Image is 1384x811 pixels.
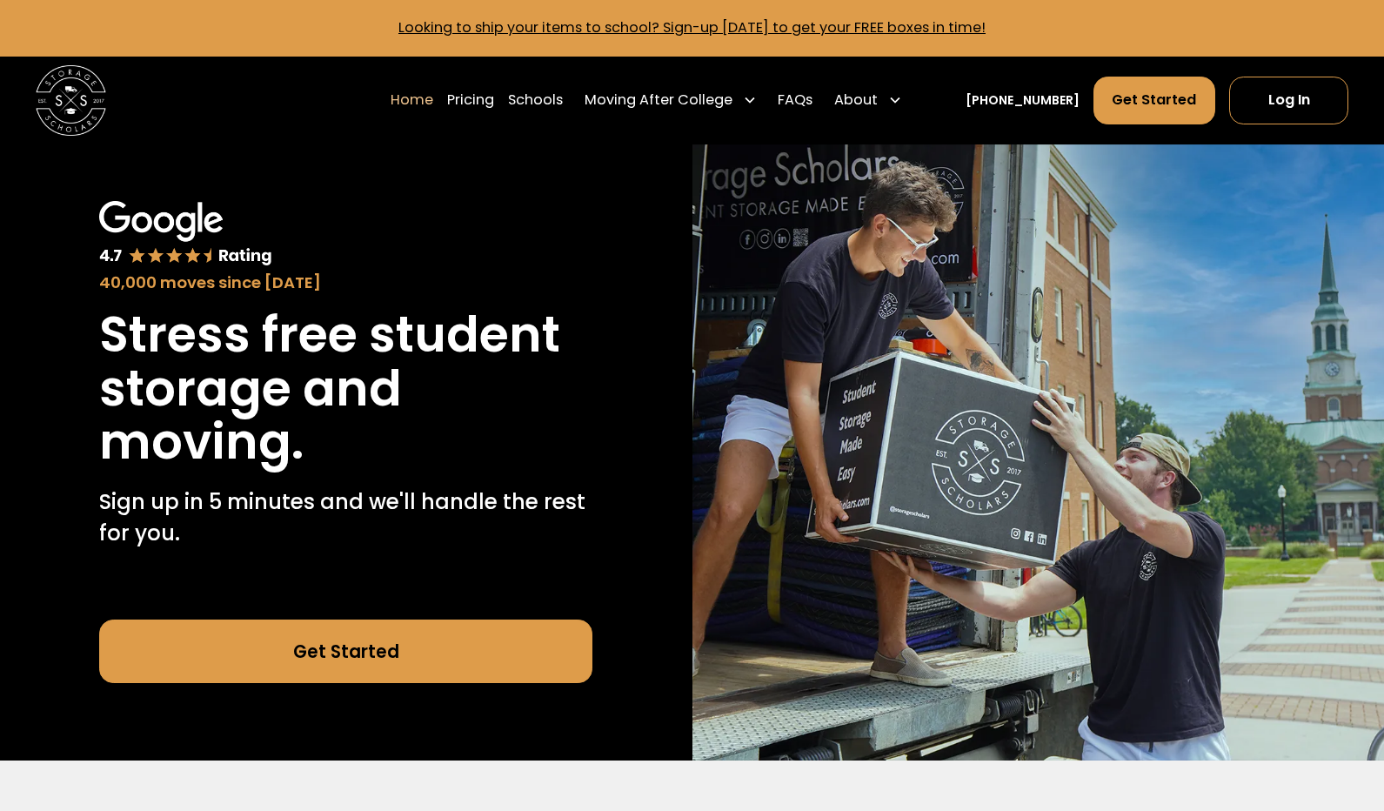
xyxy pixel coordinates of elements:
a: Get Started [99,620,592,683]
a: Home [391,76,433,125]
a: Pricing [447,76,494,125]
img: Google 4.7 star rating [99,201,272,267]
a: [PHONE_NUMBER] [966,91,1080,110]
p: Sign up in 5 minutes and we'll handle the rest for you. [99,486,592,550]
a: Get Started [1093,77,1215,124]
a: Looking to ship your items to school? Sign-up [DATE] to get your FREE boxes in time! [398,17,986,37]
h1: Stress free student storage and moving. [99,308,592,468]
div: 40,000 moves since [DATE] [99,271,592,294]
div: About [834,90,878,111]
a: Schools [508,76,563,125]
a: FAQs [778,76,812,125]
img: Storage Scholars main logo [36,65,106,136]
div: Moving After College [585,90,732,111]
a: Log In [1229,77,1349,124]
